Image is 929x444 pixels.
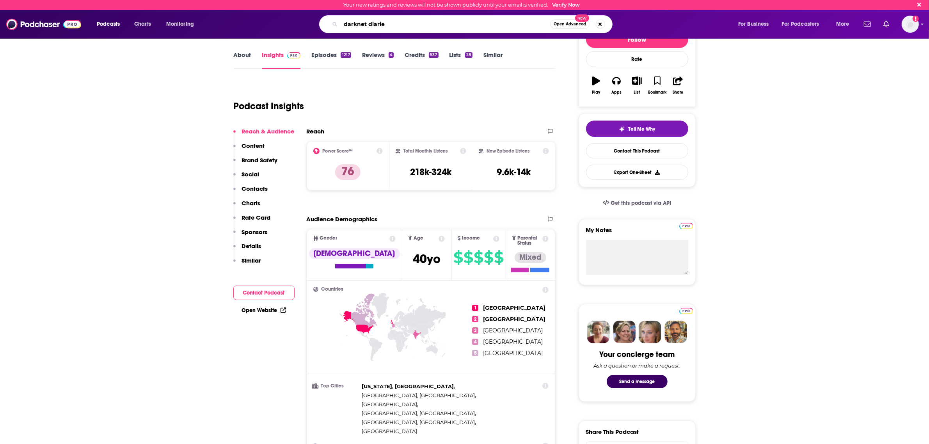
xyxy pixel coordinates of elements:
span: , [362,400,419,409]
span: Charts [134,19,151,30]
img: Podchaser - Follow, Share and Rate Podcasts [6,17,81,32]
div: Apps [611,90,622,95]
a: Credits537 [405,51,438,69]
span: For Business [738,19,769,30]
span: [GEOGRAPHIC_DATA], [GEOGRAPHIC_DATA] [362,419,475,425]
span: 4 [472,339,478,345]
span: , [362,418,476,427]
div: Your concierge team [599,350,675,359]
a: Reviews4 [362,51,394,69]
button: Rate Card [233,214,271,228]
img: Sydney Profile [587,321,610,343]
input: Search podcasts, credits, & more... [341,18,550,30]
p: Social [242,170,259,178]
div: Rate [586,51,688,67]
img: Podchaser Pro [679,308,693,314]
span: 40 yo [413,251,441,266]
img: Podchaser Pro [679,223,693,229]
button: Open AdvancedNew [550,20,590,29]
h3: 9.6k-14k [497,166,531,178]
button: Details [233,242,261,257]
span: $ [464,251,473,264]
img: tell me why sparkle [619,126,625,132]
a: Pro website [679,307,693,314]
p: Charts [242,199,261,207]
div: List [634,90,640,95]
h2: Audience Demographics [307,215,378,223]
button: open menu [831,18,859,30]
button: Contacts [233,185,268,199]
button: Follow [586,31,688,48]
span: Income [462,236,480,241]
img: User Profile [902,16,919,33]
span: For Podcasters [782,19,819,30]
span: $ [484,251,493,264]
span: $ [494,251,503,264]
button: open menu [161,18,204,30]
span: [GEOGRAPHIC_DATA] [483,350,543,357]
span: Open Advanced [554,22,586,26]
a: Episodes1217 [311,51,351,69]
h2: Reach [307,128,325,135]
span: 1 [472,305,478,311]
a: Lists28 [449,51,472,69]
a: Open Website [242,307,286,314]
img: Jon Profile [664,321,687,343]
p: Reach & Audience [242,128,295,135]
div: Bookmark [648,90,666,95]
button: Show profile menu [902,16,919,33]
div: Share [673,90,683,95]
button: Content [233,142,265,156]
div: 1217 [341,52,351,58]
span: , [362,409,476,418]
button: Sponsors [233,228,268,243]
div: 28 [465,52,472,58]
a: Pro website [679,222,693,229]
span: Countries [322,287,344,292]
p: Sponsors [242,228,268,236]
span: Age [414,236,423,241]
a: Verify Now [552,2,580,8]
button: Brand Safety [233,156,278,171]
span: [GEOGRAPHIC_DATA] [483,338,543,345]
button: Similar [233,257,261,271]
h3: Top Cities [313,384,359,389]
span: , [362,382,455,391]
svg: Email not verified [913,16,919,22]
span: [GEOGRAPHIC_DATA] [362,428,417,434]
a: Contact This Podcast [586,143,688,158]
h2: New Episode Listens [487,148,529,154]
h3: Share This Podcast [586,428,639,435]
p: Similar [242,257,261,264]
button: Charts [233,199,261,214]
p: Details [242,242,261,250]
div: Search podcasts, credits, & more... [327,15,620,33]
h3: 218k-324k [410,166,451,178]
span: Get this podcast via API [611,200,671,206]
button: Export One-Sheet [586,165,688,180]
span: Tell Me Why [628,126,655,132]
p: Rate Card [242,214,271,221]
button: Play [586,71,606,99]
span: Monitoring [166,19,194,30]
span: [GEOGRAPHIC_DATA] [362,401,417,407]
span: Gender [320,236,337,241]
a: Similar [483,51,503,69]
span: More [836,19,849,30]
div: Play [592,90,600,95]
button: Send a message [607,375,668,388]
span: Logged in as MelissaPS [902,16,919,33]
p: Brand Safety [242,156,278,164]
a: Charts [129,18,156,30]
span: 5 [472,350,478,356]
span: 3 [472,327,478,334]
button: open menu [777,18,831,30]
span: Podcasts [97,19,120,30]
span: Parental Status [517,236,541,246]
div: 4 [389,52,394,58]
p: Contacts [242,185,268,192]
a: Show notifications dropdown [861,18,874,31]
span: $ [453,251,463,264]
span: [GEOGRAPHIC_DATA], [GEOGRAPHIC_DATA] [362,392,475,398]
